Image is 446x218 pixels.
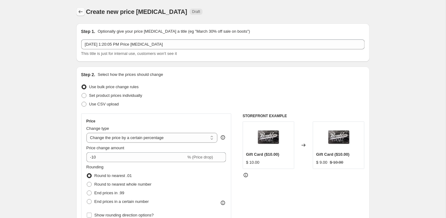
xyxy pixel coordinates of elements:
[243,113,365,118] h6: STOREFRONT EXAMPLE
[192,9,200,14] span: Draft
[256,125,281,150] img: gift-card_80x.jpg
[86,126,109,131] span: Change type
[81,72,95,78] h2: Step 2.
[187,155,213,159] span: % (Price drop)
[95,199,149,204] span: End prices in a certain number
[86,8,187,15] span: Create new price [MEDICAL_DATA]
[86,146,124,150] span: Price change amount
[89,102,119,106] span: Use CSV upload
[86,119,95,124] h3: Price
[81,28,95,35] h2: Step 1.
[246,159,259,166] div: $ 10.00
[95,173,132,178] span: Round to nearest .01
[89,93,142,98] span: Set product prices individually
[220,134,226,141] div: help
[86,152,186,162] input: -15
[95,191,124,195] span: End prices in .99
[98,72,163,78] p: Select how the prices should change
[86,165,104,169] span: Rounding
[81,39,365,49] input: 30% off holiday sale
[81,51,177,56] span: This title is just for internal use, customers won't see it
[246,152,280,157] span: Gift Card ($10.00)
[95,182,152,187] span: Round to nearest whole number
[326,125,351,150] img: gift-card_80x.jpg
[316,152,350,157] span: Gift Card ($10.00)
[76,7,85,16] button: Price change jobs
[89,84,139,89] span: Use bulk price change rules
[316,159,327,166] div: $ 9.00
[330,159,343,166] strike: $ 10.00
[98,28,250,35] p: Optionally give your price [MEDICAL_DATA] a title (eg "March 30% off sale on boots")
[95,213,154,217] span: Show rounding direction options?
